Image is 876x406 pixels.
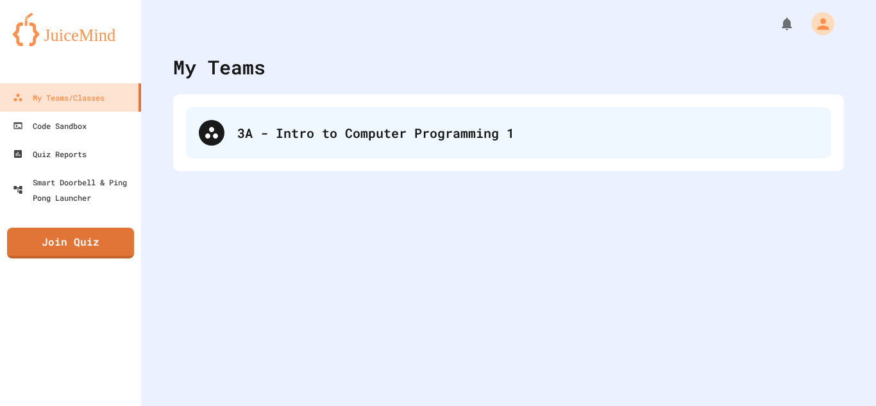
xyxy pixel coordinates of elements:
div: 3A - Intro to Computer Programming 1 [237,123,818,142]
div: My Teams [173,53,265,81]
div: My Teams/Classes [13,90,105,105]
div: Quiz Reports [13,146,87,162]
div: Smart Doorbell & Ping Pong Launcher [13,174,136,205]
a: Join Quiz [7,228,134,258]
img: logo-orange.svg [13,13,128,46]
div: My Notifications [755,13,798,35]
div: My Account [798,9,838,38]
div: 3A - Intro to Computer Programming 1 [186,107,831,158]
div: Code Sandbox [13,118,87,133]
